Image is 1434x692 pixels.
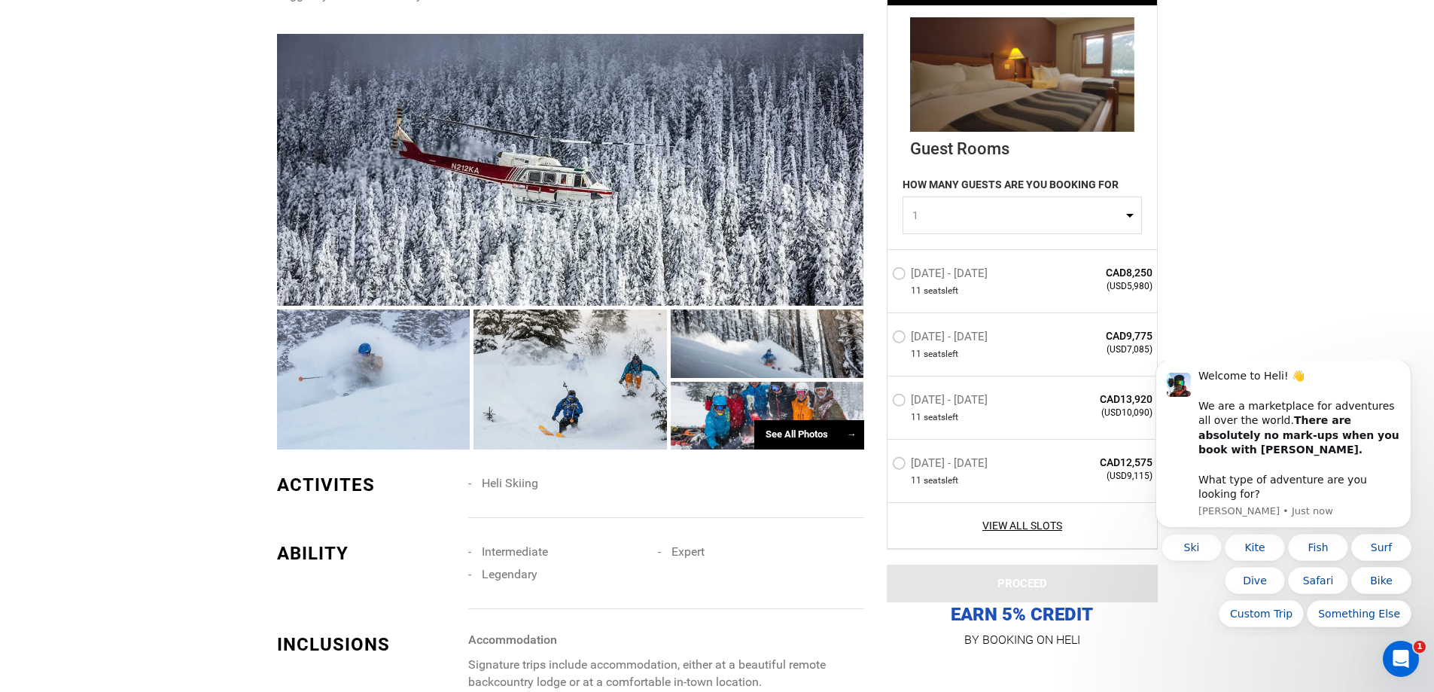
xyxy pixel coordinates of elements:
[1044,343,1153,356] span: (USD7,085)
[1044,328,1153,343] span: CAD9,775
[92,206,152,233] button: Quick reply: Dive
[277,472,458,498] div: ACTIVITES
[1044,455,1153,470] span: CAD12,575
[1044,264,1153,279] span: CAD8,250
[910,132,1134,160] div: Guest Rooms
[671,544,705,559] span: Expert
[65,8,267,141] div: Welcome to Heli! 👋 We are a marketplace for adventures all over the world. What type of adventure...
[482,567,537,581] span: Legendary
[911,474,921,487] span: 11
[892,266,991,284] label: [DATE] - [DATE]
[482,544,548,559] span: Intermediate
[1044,407,1153,419] span: (USD10,090)
[903,176,1119,196] label: HOW MANY GUESTS ARE YOU BOOKING FOR
[218,206,279,233] button: Quick reply: Bike
[218,173,279,200] button: Quick reply: Surf
[892,393,991,411] label: [DATE] - [DATE]
[892,330,991,348] label: [DATE] - [DATE]
[23,173,279,267] div: Quick reply options
[892,456,991,474] label: [DATE] - [DATE]
[468,633,557,647] strong: Accommodation
[847,428,857,440] span: →
[903,196,1142,233] button: 1
[754,420,864,450] div: See All Photos
[277,541,458,566] div: ABILITY
[29,173,89,200] button: Quick reply: Ski
[155,206,215,233] button: Quick reply: Safari
[65,8,267,141] div: Message content
[911,411,921,424] span: 11
[924,284,958,297] span: seat left
[277,632,458,657] div: INCLUSIONS
[887,630,1158,651] p: BY BOOKING ON HELI
[155,173,215,200] button: Quick reply: Fish
[1133,361,1434,636] iframe: Intercom notifications message
[1044,279,1153,292] span: (USD5,980)
[892,518,1153,533] a: View All Slots
[1044,470,1153,483] span: (USD9,115)
[92,173,152,200] button: Quick reply: Kite
[941,284,945,297] span: s
[1383,641,1419,677] iframe: Intercom live chat
[910,17,1134,132] img: dfa64cc2-7a48-4561-b317-2d8b9a31a912_92_2d72313a7f466f3492c5cfd6ff37f155_loc_ngl.jpg
[86,239,171,267] button: Quick reply: Custom Trip
[911,348,921,361] span: 11
[1414,641,1426,653] span: 1
[65,144,267,157] p: Message from Carl, sent Just now
[34,12,58,36] img: Profile image for Carl
[941,348,945,361] span: s
[174,239,279,267] button: Quick reply: Something Else
[1044,392,1153,407] span: CAD13,920
[887,565,1158,602] button: PROCEED
[911,284,921,297] span: 11
[912,207,1122,222] span: 1
[482,476,538,490] span: Heli Skiing
[941,411,945,424] span: s
[924,411,958,424] span: seat left
[468,657,863,691] p: Signature trips include accommodation, either at a beautiful remote backcountry lodge or at a com...
[924,348,958,361] span: seat left
[941,474,945,487] span: s
[924,474,958,487] span: seat left
[65,53,266,95] b: There are absolutely no mark-ups when you book with [PERSON_NAME].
